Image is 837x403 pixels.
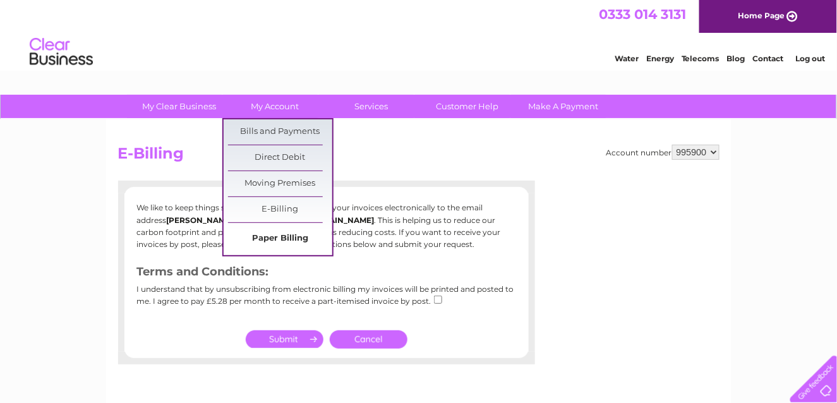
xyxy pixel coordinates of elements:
[682,54,720,63] a: Telecoms
[606,145,720,160] div: Account number
[167,215,375,225] b: [PERSON_NAME][EMAIL_ADDRESS][DOMAIN_NAME]
[330,330,407,349] a: Cancel
[646,54,674,63] a: Energy
[121,7,718,61] div: Clear Business is a trading name of Verastar Limited (registered in [GEOGRAPHIC_DATA] No. 3667643...
[228,119,332,145] a: Bills and Payments
[29,33,93,71] img: logo.png
[137,285,516,315] div: I understand that by unsubscribing from electronic billing my invoices will be printed and posted...
[137,263,516,285] h3: Terms and Conditions:
[228,171,332,196] a: Moving Premises
[228,145,332,171] a: Direct Debit
[796,54,826,63] a: Log out
[753,54,784,63] a: Contact
[137,201,516,250] p: We like to keep things simple. You currently receive your invoices electronically to the email ad...
[599,6,686,22] a: 0333 014 3131
[223,95,327,118] a: My Account
[511,95,615,118] a: Make A Payment
[228,197,332,222] a: E-Billing
[127,95,231,118] a: My Clear Business
[228,226,332,251] a: Paper Billing
[118,145,720,169] h2: E-Billing
[319,95,423,118] a: Services
[415,95,519,118] a: Customer Help
[615,54,639,63] a: Water
[246,330,323,348] input: Submit
[727,54,745,63] a: Blog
